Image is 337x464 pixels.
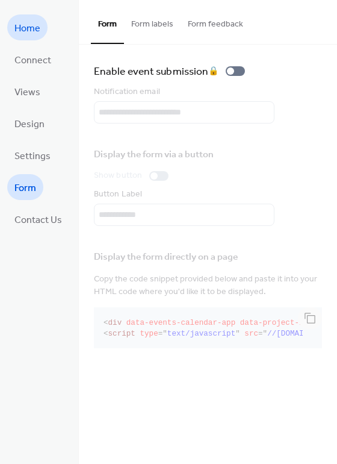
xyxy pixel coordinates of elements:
[14,115,45,134] span: Design
[14,147,51,166] span: Settings
[7,174,43,200] a: Form
[7,110,52,136] a: Design
[7,142,58,168] a: Settings
[7,78,48,104] a: Views
[14,211,62,230] span: Contact Us
[14,83,40,102] span: Views
[14,179,36,198] span: Form
[7,206,69,232] a: Contact Us
[14,19,40,38] span: Home
[14,51,51,70] span: Connect
[7,14,48,40] a: Home
[7,46,58,72] a: Connect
